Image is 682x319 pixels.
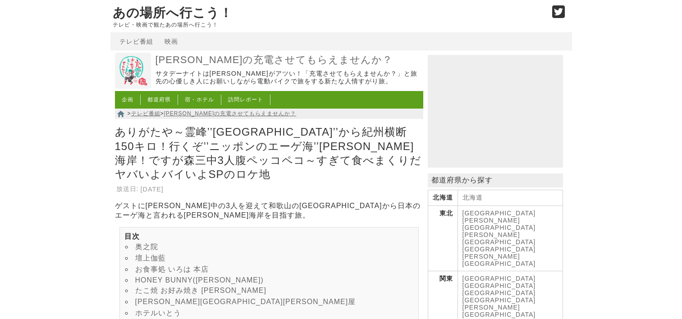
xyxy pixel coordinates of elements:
p: ゲストに[PERSON_NAME]中の3人を迎えて和歌山の[GEOGRAPHIC_DATA]から日本のエーゲ海と言われる[PERSON_NAME]海岸を目指す旅。 [115,201,423,220]
a: テレビ番組 [119,38,153,45]
a: 壇上伽藍 [135,254,166,262]
a: 出川哲朗の充電させてもらえませんか？ [115,82,151,90]
a: 企画 [122,96,133,103]
th: 放送日: [116,184,139,194]
td: [DATE] [140,184,164,194]
a: [GEOGRAPHIC_DATA] [462,282,536,289]
a: たこ焼 お好み焼き [PERSON_NAME] [135,287,266,294]
a: [PERSON_NAME]の充電させてもらえませんか？ [164,110,297,117]
a: HONEY BUNNY([PERSON_NAME]) [135,276,264,284]
a: 北海道 [462,194,483,201]
a: 都道府県 [147,96,171,103]
a: 映画 [165,38,178,45]
a: Twitter (@go_thesights) [552,11,565,18]
a: [GEOGRAPHIC_DATA] [462,275,536,282]
a: [PERSON_NAME]の充電させてもらえませんか？ [156,54,421,67]
nav: > > [115,109,423,119]
a: [GEOGRAPHIC_DATA] [462,210,536,217]
a: [GEOGRAPHIC_DATA] [462,296,536,304]
a: テレビ番組 [131,110,160,117]
a: [PERSON_NAME][GEOGRAPHIC_DATA] [462,217,536,231]
a: 奥之院 [135,243,158,251]
p: 都道府県から探す [428,173,563,187]
th: 東北 [428,206,458,271]
a: [GEOGRAPHIC_DATA] [462,246,536,253]
a: 訪問レポート [228,96,263,103]
p: テレビ・映画で観たあの場所へ行こう！ [113,22,543,28]
a: ホテルいとう [135,309,181,317]
a: お食事処 いろは 本店 [135,265,209,273]
img: 出川哲朗の充電させてもらえませんか？ [115,53,151,89]
h1: ありがたや～霊峰’’[GEOGRAPHIC_DATA]’’から紀州横断150キロ！行くぞ’’ニッポンのエーゲ海’’[PERSON_NAME]海岸！ですが森三中3人腹ペッコペコ～すぎて食べまくりだ... [115,123,423,183]
a: [PERSON_NAME][GEOGRAPHIC_DATA] [462,253,536,267]
a: あの場所へ行こう！ [113,6,233,20]
a: [PERSON_NAME][GEOGRAPHIC_DATA] [462,304,536,318]
a: [PERSON_NAME][GEOGRAPHIC_DATA][PERSON_NAME]屋 [135,298,356,305]
a: [PERSON_NAME][GEOGRAPHIC_DATA] [462,231,536,246]
a: 宿・ホテル [185,96,214,103]
p: サタデーナイトは[PERSON_NAME]がアツい！「充電させてもらえませんか？」と旅先の心優しき人にお願いしながら電動バイクで旅をする新たな人情すがり旅。 [156,70,421,86]
a: [GEOGRAPHIC_DATA] [462,289,536,296]
th: 北海道 [428,190,458,206]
